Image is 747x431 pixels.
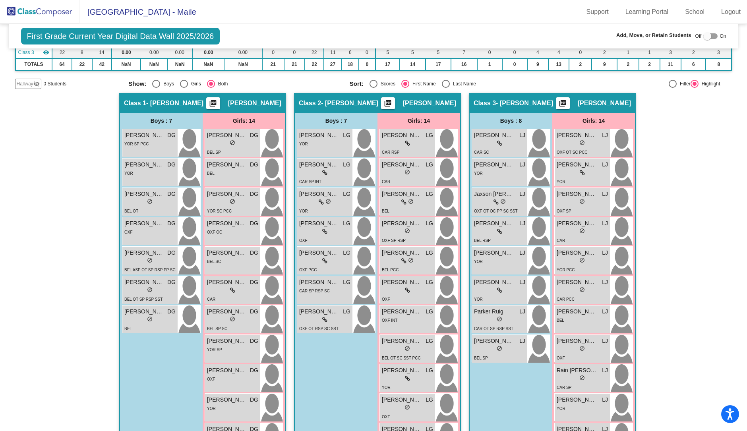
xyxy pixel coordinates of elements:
[426,366,433,375] span: LG
[619,6,675,18] a: Learning Portal
[426,396,433,404] span: LG
[207,396,247,404] span: [PERSON_NAME]
[451,46,477,58] td: 7
[230,199,235,204] span: do_not_disturb_alt
[207,171,215,176] span: BEL
[602,307,608,316] span: LJ
[557,160,596,169] span: [PERSON_NAME]
[660,58,681,70] td: 11
[343,249,350,257] span: LG
[299,209,308,213] span: YOR
[377,80,395,87] div: Scores
[474,209,518,213] span: OXF OT OC PP SC SST
[375,46,400,58] td: 5
[305,58,324,70] td: 22
[474,99,496,107] span: Class 3
[382,150,399,155] span: CAR RSP
[250,190,258,198] span: DG
[557,180,565,184] span: YOR
[557,249,596,257] span: [PERSON_NAME]
[695,33,702,40] span: Off
[660,46,681,58] td: 3
[382,249,422,257] span: [PERSON_NAME]
[477,46,502,58] td: 0
[404,228,410,234] span: do_not_disturb_alt
[325,199,331,204] span: do_not_disturb_alt
[474,160,514,169] span: [PERSON_NAME]
[502,58,527,70] td: 0
[167,46,193,58] td: 0.00
[639,58,660,70] td: 2
[343,190,350,198] span: LG
[602,337,608,345] span: LJ
[382,180,390,184] span: CAR
[557,356,565,360] span: OXF
[112,46,141,58] td: 0.00
[426,249,433,257] span: LG
[207,219,247,228] span: [PERSON_NAME]
[519,307,525,316] span: LJ
[321,99,378,107] span: - [PERSON_NAME]
[18,49,34,56] span: Class 3
[92,46,112,58] td: 14
[557,238,565,243] span: CAR
[699,80,720,87] div: Highlight
[579,257,585,263] span: do_not_disturb_alt
[408,199,414,204] span: do_not_disturb_alt
[382,318,397,323] span: OXF INT
[569,46,592,58] td: 0
[193,58,224,70] td: NaN
[147,257,153,263] span: do_not_disturb_alt
[527,46,548,58] td: 4
[299,131,339,139] span: [PERSON_NAME]
[426,278,433,286] span: LG
[557,406,565,411] span: YOR
[343,131,350,139] span: LG
[403,99,456,107] span: [PERSON_NAME]
[557,318,564,323] span: BEL
[124,219,164,228] span: [PERSON_NAME]
[124,99,146,107] span: Class 1
[400,58,426,70] td: 14
[207,406,216,411] span: YOR
[579,199,585,204] span: do_not_disturb_alt
[557,131,596,139] span: [PERSON_NAME]
[592,46,617,58] td: 2
[79,6,196,18] span: [GEOGRAPHIC_DATA] - Maile
[382,366,422,375] span: [PERSON_NAME]
[207,278,247,286] span: [PERSON_NAME]
[617,46,639,58] td: 1
[382,209,389,213] span: BEL
[52,46,72,58] td: 22
[299,278,339,286] span: [PERSON_NAME] [PERSON_NAME]
[450,80,476,87] div: Last Name
[557,337,596,345] span: [PERSON_NAME]
[343,307,350,316] span: LG
[519,249,525,257] span: LJ
[557,396,596,404] span: [PERSON_NAME]
[250,131,258,139] span: DG
[203,113,285,129] div: Girls: 14
[147,199,153,204] span: do_not_disturb_alt
[128,80,343,88] mat-radio-group: Select an option
[299,327,339,331] span: OXF OT RSP SC SST
[519,131,525,139] span: LJ
[342,46,359,58] td: 6
[207,307,247,316] span: [PERSON_NAME]
[262,46,284,58] td: 0
[382,337,422,345] span: [PERSON_NAME]
[207,377,215,381] span: OXF
[474,171,483,176] span: YOR
[193,46,224,58] td: 0.00
[124,230,133,234] span: OXF
[474,297,483,302] span: YOR
[224,58,262,70] td: NaN
[474,356,488,360] span: BEL SP
[295,113,377,129] div: Boys : 7
[579,140,585,145] span: do_not_disturb_alt
[679,6,711,18] a: School
[21,28,220,44] span: First Grade Current Year Digital Data Wall 2025/2026
[382,131,422,139] span: [PERSON_NAME]
[188,80,201,87] div: Girls
[299,219,339,228] span: [PERSON_NAME]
